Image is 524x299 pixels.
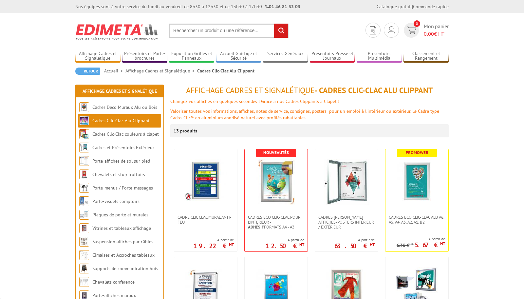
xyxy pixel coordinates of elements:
[370,26,376,34] img: devis rapide
[193,237,234,243] span: A partir de
[315,215,378,229] a: Cadres [PERSON_NAME] affiches-posters intérieur / extérieur
[389,215,445,225] span: Cadres Eco Clic-Clac alu A6, A5, A4, A3, A2, A1, B2
[394,159,440,205] img: Cadres Eco Clic-Clac alu A6, A5, A4, A3, A2, A1, B2
[403,51,449,62] a: Classement et Rangement
[169,24,289,38] input: Rechercher un produit ou une référence...
[274,24,288,38] input: rechercher
[75,51,121,62] a: Affichage Cadres et Signalétique
[324,159,369,205] img: Cadres vitrines affiches-posters intérieur / extérieur
[92,131,159,137] a: Cadres Clic-Clac couleurs à clapet
[92,104,157,110] a: Cadres Deco Muraux Alu ou Bois
[184,159,227,202] img: Cadre CLIC CLAC Mural ANTI-FEU
[79,169,89,179] img: Chevalets et stop trottoirs
[79,116,89,126] img: Cadres Clic-Clac Alu Clippant
[79,102,89,112] img: Cadres Deco Muraux Alu ou Bois
[248,224,264,230] strong: Adhésif
[370,242,375,248] sup: HT
[92,145,154,150] a: Cadres et Présentoirs Extérieur
[193,244,234,248] p: 19.22 €
[79,277,89,287] img: Chevalets conférence
[299,242,304,248] sup: HT
[79,250,89,260] img: Cimaises et Accroches tableaux
[92,225,151,231] a: Vitrines et tableaux affichage
[409,242,414,246] sup: HT
[265,244,304,248] p: 12.50 €
[170,98,339,104] font: Changez vos affiches en quelques secondes ! Grâce à nos Cadres Clippants à Clapet !
[79,210,89,220] img: Plaques de porte et murales
[310,51,355,62] a: Présentoirs Presse et Journaux
[397,243,414,248] p: 6.30 €
[174,124,198,137] p: 13 produits
[79,143,89,152] img: Cadres et Présentoirs Extérieur
[377,4,412,10] a: Catalogue gratuit
[92,171,145,177] a: Chevalets et stop trottoirs
[75,68,100,75] a: Retour
[388,26,395,34] img: devis rapide
[424,30,434,37] span: 0,00
[197,68,254,74] li: Cadres Clic-Clac Alu Clippant
[92,266,158,271] a: Supports de communication bois
[92,279,135,285] a: Chevalets conférence
[79,196,89,206] img: Porte-visuels comptoirs
[263,150,289,155] b: Nouveautés
[92,212,148,218] a: Plaques de porte et murales
[385,215,448,225] a: Cadres Eco Clic-Clac alu A6, A5, A4, A3, A2, A1, B2
[377,3,449,10] div: |
[216,51,261,62] a: Accueil Guidage et Sécurité
[407,27,416,34] img: devis rapide
[75,3,300,10] div: Nos équipes sont à votre service du lundi au vendredi de 8h30 à 12h30 et de 13h30 à 17h30
[334,237,375,243] span: A partir de
[263,51,308,62] a: Services Généraux
[92,252,155,258] a: Cimaises et Accroches tableaux
[83,88,157,94] a: Affichage Cadres et Signalétique
[397,236,445,242] span: A partir de
[79,156,89,166] img: Porte-affiches de sol sur pied
[248,215,304,229] span: Cadres Eco Clic-Clac pour l'intérieur - formats A4 - A3
[75,20,159,44] img: Edimeta
[92,118,150,124] a: Cadres Clic-Clac Alu Clippant
[265,4,300,10] strong: 01 46 81 33 03
[229,242,234,248] sup: HT
[79,183,89,193] img: Porte-menus / Porte-messages
[424,30,449,38] span: € HT
[265,237,304,243] span: A partir de
[406,150,428,155] b: Promoweb
[170,108,439,121] font: Valoriser toutes vos informations, affiches, notes de service, consignes, posters pour un emploi ...
[414,20,420,27] span: 0
[318,215,375,229] span: Cadres [PERSON_NAME] affiches-posters intérieur / extérieur
[253,159,299,205] img: Cadres Eco Clic-Clac pour l'intérieur - <strong>Adhésif</strong> formats A4 - A3
[79,237,89,247] img: Suspension affiches par câbles
[415,243,445,247] p: 5.67 €
[402,23,449,38] a: devis rapide 0 Mon panier 0,00€ HT
[245,215,308,229] a: Cadres Eco Clic-Clac pour l'intérieur -Adhésifformats A4 - A3
[79,129,89,139] img: Cadres Clic-Clac couleurs à clapet
[169,51,214,62] a: Exposition Grilles et Panneaux
[122,51,167,62] a: Présentoirs et Porte-brochures
[174,215,237,225] a: Cadre CLIC CLAC Mural ANTI-FEU
[92,239,153,245] a: Suspension affiches par câbles
[357,51,402,62] a: Présentoirs Multimédia
[79,223,89,233] img: Vitrines et tableaux affichage
[92,292,136,298] a: Porte-affiches muraux
[92,158,150,164] a: Porte-affiches de sol sur pied
[186,85,315,95] span: Affichage Cadres et Signalétique
[424,23,449,38] span: Mon panier
[334,244,375,248] p: 63.50 €
[92,198,140,204] a: Porte-visuels comptoirs
[104,68,125,74] a: Accueil
[178,215,234,225] span: Cadre CLIC CLAC Mural ANTI-FEU
[79,264,89,273] img: Supports de communication bois
[413,4,449,10] a: Commande rapide
[440,241,445,247] sup: HT
[92,185,153,191] a: Porte-menus / Porte-messages
[125,68,197,74] a: Affichage Cadres et Signalétique
[170,86,449,95] h1: - Cadres Clic-Clac Alu Clippant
